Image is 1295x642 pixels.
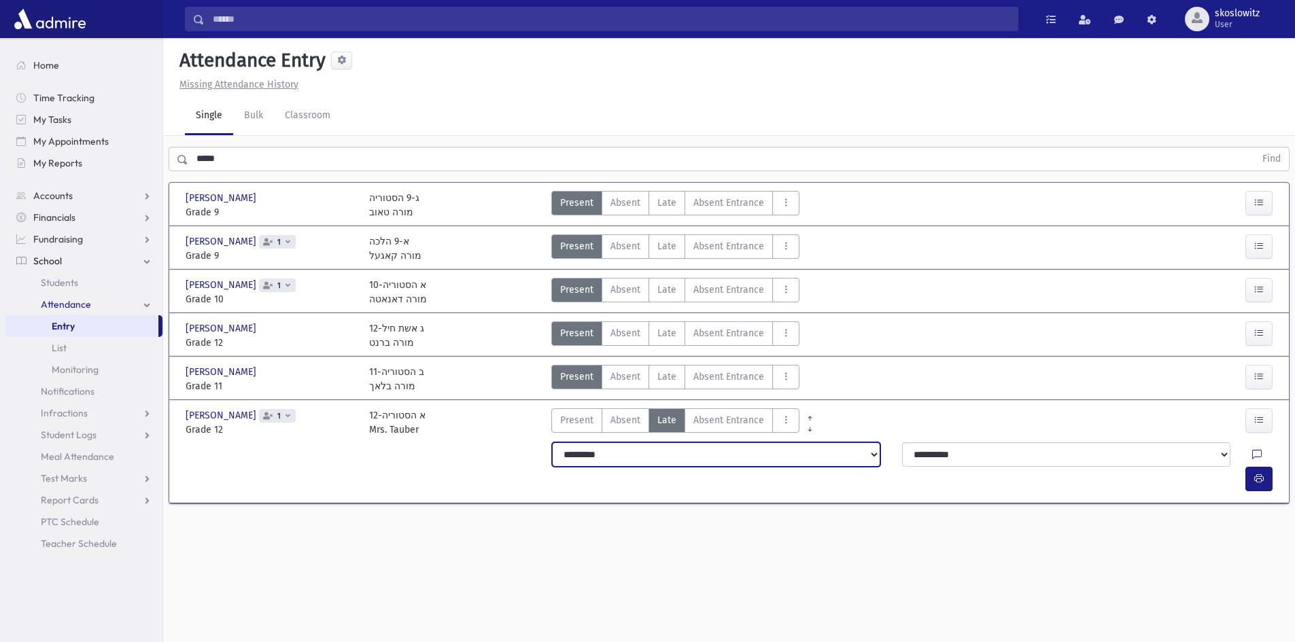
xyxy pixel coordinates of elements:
[551,408,799,437] div: AttTypes
[186,234,259,249] span: [PERSON_NAME]
[186,191,259,205] span: [PERSON_NAME]
[693,413,764,427] span: Absent Entrance
[693,326,764,340] span: Absent Entrance
[560,283,593,297] span: Present
[41,298,91,310] span: Attendance
[551,191,799,219] div: AttTypes
[41,472,87,484] span: Test Marks
[657,413,676,427] span: Late
[369,191,419,219] div: ג-9 הסטוריה מורה טאוב
[610,370,640,384] span: Absent
[33,135,109,147] span: My Appointments
[33,211,75,224] span: Financials
[186,423,356,437] span: Grade 12
[274,97,341,135] a: Classroom
[5,109,162,130] a: My Tasks
[41,537,117,550] span: Teacher Schedule
[693,239,764,253] span: Absent Entrance
[560,326,593,340] span: Present
[5,54,162,76] a: Home
[5,228,162,250] a: Fundraising
[52,342,67,354] span: List
[185,97,233,135] a: Single
[551,365,799,393] div: AttTypes
[693,283,764,297] span: Absent Entrance
[610,239,640,253] span: Absent
[5,424,162,446] a: Student Logs
[1215,19,1260,30] span: User
[5,185,162,207] a: Accounts
[186,278,259,292] span: [PERSON_NAME]
[5,293,162,315] a: Attendance
[52,363,99,376] span: Monitoring
[174,49,326,72] h5: Attendance Entry
[41,385,94,397] span: Notifications
[5,130,162,152] a: My Appointments
[186,205,356,219] span: Grade 9
[693,196,764,210] span: Absent Entrance
[186,249,356,263] span: Grade 9
[560,239,593,253] span: Present
[551,321,799,350] div: AttTypes
[5,315,158,337] a: Entry
[5,467,162,489] a: Test Marks
[275,238,283,247] span: 1
[41,277,78,289] span: Students
[33,157,82,169] span: My Reports
[11,5,89,33] img: AdmirePro
[657,283,676,297] span: Late
[1254,147,1289,171] button: Find
[610,283,640,297] span: Absent
[41,516,99,528] span: PTC Schedule
[33,59,59,71] span: Home
[5,152,162,174] a: My Reports
[560,370,593,384] span: Present
[186,321,259,336] span: [PERSON_NAME]
[41,429,97,441] span: Student Logs
[186,365,259,379] span: [PERSON_NAME]
[693,370,764,384] span: Absent Entrance
[205,7,1018,31] input: Search
[1215,8,1260,19] span: skoslowitz
[369,321,424,350] div: 12-ג אשת חיל מורה ברנט
[186,336,356,350] span: Grade 12
[5,359,162,380] a: Monitoring
[369,278,427,306] div: 10-א הסטוריה מורה דאנאטה
[5,87,162,109] a: Time Tracking
[186,292,356,306] span: Grade 10
[33,233,83,245] span: Fundraising
[233,97,274,135] a: Bulk
[174,79,298,90] a: Missing Attendance History
[5,511,162,533] a: PTC Schedule
[275,281,283,290] span: 1
[5,337,162,359] a: List
[610,196,640,210] span: Absent
[369,365,424,393] div: 11-ב הסטוריה מורה בלאך
[657,196,676,210] span: Late
[41,494,99,506] span: Report Cards
[5,489,162,511] a: Report Cards
[610,413,640,427] span: Absent
[610,326,640,340] span: Absent
[560,196,593,210] span: Present
[5,402,162,424] a: Infractions
[41,450,114,463] span: Meal Attendance
[369,234,421,263] div: א-9 הלכה מורה קאגעל
[5,250,162,272] a: School
[657,326,676,340] span: Late
[5,272,162,293] a: Students
[560,413,593,427] span: Present
[5,533,162,554] a: Teacher Schedule
[41,407,88,419] span: Infractions
[369,408,426,437] div: 12-א הסטוריה Mrs. Tauber
[186,408,259,423] span: [PERSON_NAME]
[657,370,676,384] span: Late
[186,379,356,393] span: Grade 11
[179,79,298,90] u: Missing Attendance History
[551,234,799,263] div: AttTypes
[33,255,62,267] span: School
[52,320,75,332] span: Entry
[5,446,162,467] a: Meal Attendance
[33,92,94,104] span: Time Tracking
[5,207,162,228] a: Financials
